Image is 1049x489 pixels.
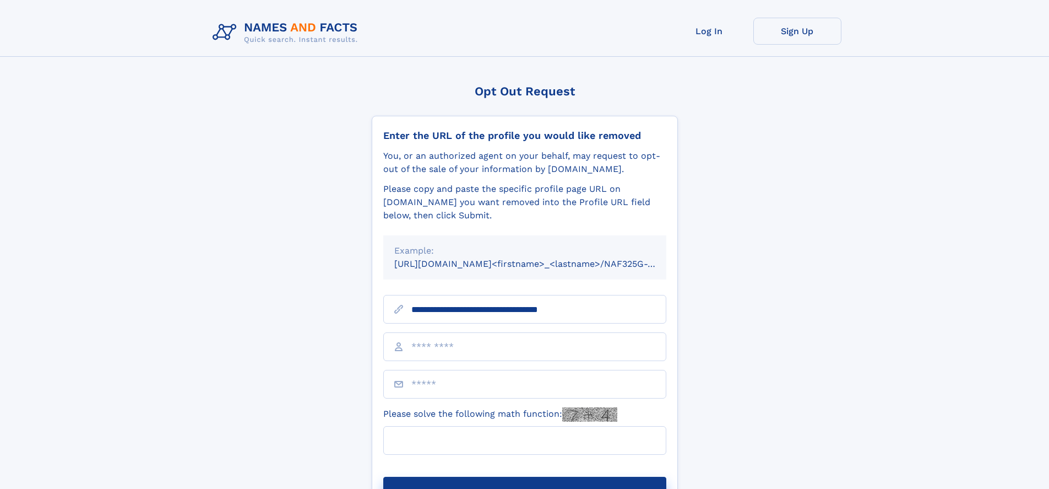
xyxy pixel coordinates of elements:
label: Please solve the following math function: [383,407,617,422]
img: Logo Names and Facts [208,18,367,47]
div: You, or an authorized agent on your behalf, may request to opt-out of the sale of your informatio... [383,149,666,176]
a: Log In [665,18,753,45]
div: Example: [394,244,655,257]
div: Enter the URL of the profile you would like removed [383,130,666,142]
div: Please copy and paste the specific profile page URL on [DOMAIN_NAME] you want removed into the Pr... [383,182,666,222]
div: Opt Out Request [372,84,678,98]
small: [URL][DOMAIN_NAME]<firstname>_<lastname>/NAF325G-xxxxxxxx [394,259,687,269]
a: Sign Up [753,18,841,45]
